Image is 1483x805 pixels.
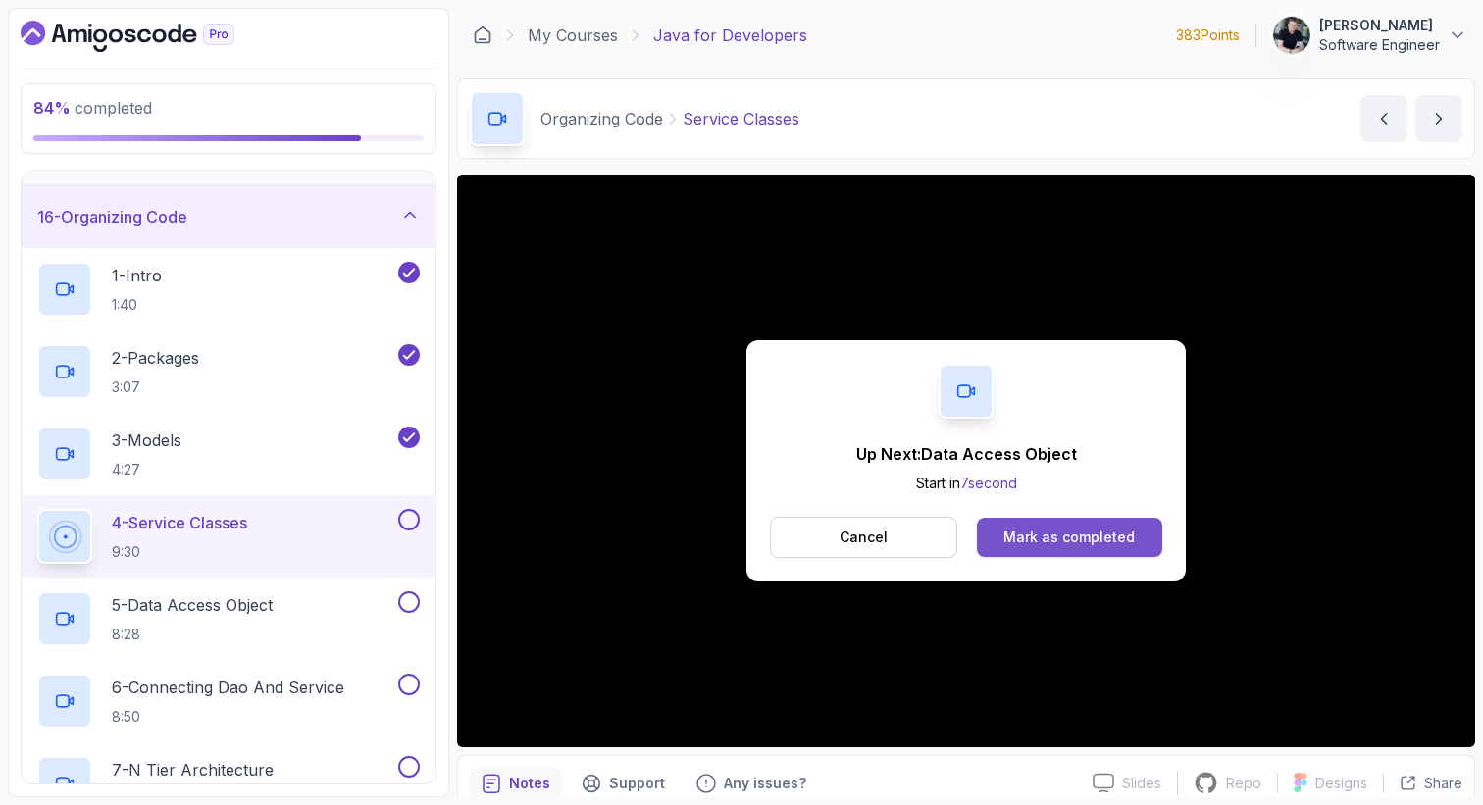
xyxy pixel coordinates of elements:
p: 4:27 [112,460,181,479]
p: 5 - Data Access Object [112,593,273,617]
p: [PERSON_NAME] [1319,16,1440,35]
p: Service Classes [683,107,799,130]
span: 7 second [960,475,1017,491]
button: previous content [1360,95,1407,142]
a: My Courses [528,24,618,47]
p: 4 - Service Classes [112,511,247,534]
button: 1-Intro1:40 [37,262,420,317]
p: 9:30 [112,542,247,562]
p: 383 Points [1176,25,1240,45]
button: 5-Data Access Object8:28 [37,591,420,646]
a: Dashboard [21,21,280,52]
button: Feedback button [685,768,818,799]
button: 4-Service Classes9:30 [37,509,420,564]
iframe: 4 - Service Classes [457,175,1475,747]
button: next content [1415,95,1462,142]
button: Support button [570,768,677,799]
img: user profile image [1273,17,1310,54]
p: Up Next: Data Access Object [856,442,1077,466]
p: Java for Developers [653,24,807,47]
button: 2-Packages3:07 [37,344,420,399]
p: Share [1424,774,1462,793]
p: Support [609,774,665,793]
div: Mark as completed [1003,528,1135,547]
p: Software Engineer [1319,35,1440,55]
button: Share [1383,774,1462,793]
p: Notes [509,774,550,793]
p: 7 - N Tier Architecture [112,758,274,781]
p: Any issues? [724,774,806,793]
p: 1 - Intro [112,264,162,287]
p: Repo [1226,774,1261,793]
p: 2 - Packages [112,346,199,370]
p: 8:28 [112,625,273,644]
p: Designs [1315,774,1367,793]
button: notes button [470,768,562,799]
button: user profile image[PERSON_NAME]Software Engineer [1272,16,1467,55]
p: Slides [1122,774,1161,793]
p: Organizing Code [540,107,663,130]
span: completed [33,98,152,118]
p: 1:40 [112,295,162,315]
p: 6 - Connecting Dao And Service [112,676,344,699]
span: 84 % [33,98,71,118]
button: 6-Connecting Dao And Service8:50 [37,674,420,729]
h3: 16 - Organizing Code [37,205,187,228]
p: 3 - Models [112,428,181,452]
a: Dashboard [473,25,492,45]
button: 16-Organizing Code [22,185,435,248]
p: 3:07 [112,377,199,397]
button: Mark as completed [977,518,1162,557]
p: Start in [856,474,1077,493]
button: 3-Models4:27 [37,427,420,481]
p: 8:50 [112,707,344,727]
p: Cancel [840,528,888,547]
button: Cancel [770,517,957,558]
